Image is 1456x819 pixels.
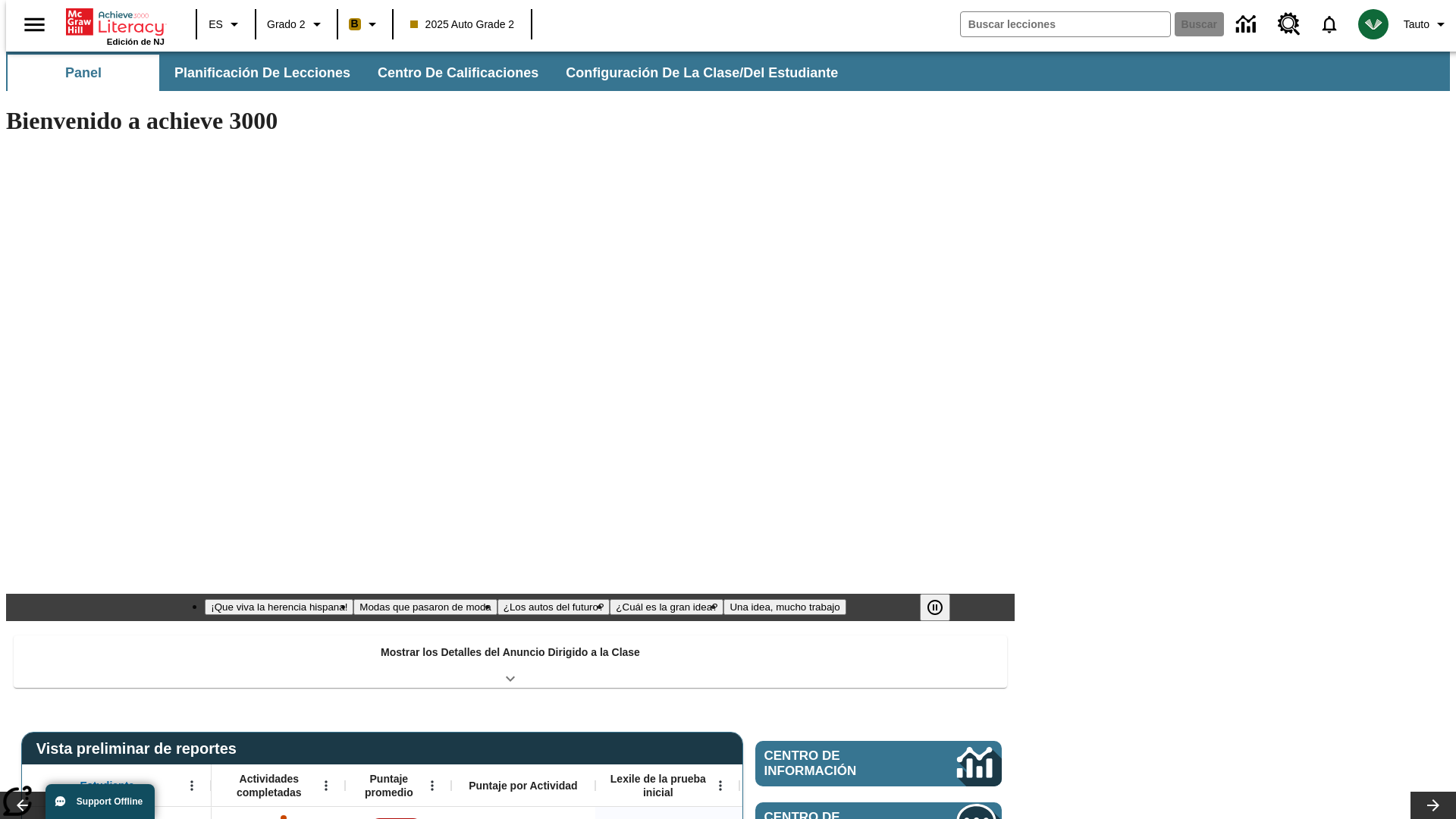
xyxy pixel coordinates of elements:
button: Abrir menú [709,774,732,797]
button: Diapositiva 1 ¡Que viva la herencia hispana! [205,599,353,615]
div: Mostrar los Detalles del Anuncio Dirigido a la Clase [14,635,1007,688]
button: Diapositiva 5 Una idea, mucho trabajo [723,599,846,615]
span: Support Offline [77,796,143,807]
span: Vista preliminar de reportes [36,740,244,758]
input: Buscar campo [961,12,1170,36]
span: Puntaje promedio [353,772,425,799]
span: Centro de información [764,748,906,779]
p: Mostrar los Detalles del Anuncio Dirigido a la Clase [381,645,640,661]
span: Actividades completadas [219,772,319,799]
span: 2025 Auto Grade 2 [410,17,515,33]
button: Diapositiva 3 ¿Los autos del futuro? [497,599,610,615]
div: Portada [66,5,165,46]
span: B [351,14,359,33]
button: Abrir el menú lateral [12,2,57,47]
button: Abrir menú [180,774,203,797]
a: Centro de información [1227,4,1269,45]
span: Grado 2 [267,17,306,33]
body: Máximo 600 caracteres Presiona Escape para desactivar la barra de herramientas Presiona Alt + F10... [6,12,221,26]
button: Support Offline [45,784,155,819]
div: Pausar [920,594,965,621]
div: Subbarra de navegación [6,52,1450,91]
button: Diapositiva 4 ¿Cuál es la gran idea? [610,599,723,615]
span: Puntaje por Actividad [469,779,577,792]
button: Planificación de lecciones [162,55,362,91]
h1: Bienvenido a achieve 3000 [6,107,1015,135]
button: Perfil/Configuración [1398,11,1456,38]
button: Escoja un nuevo avatar [1349,5,1398,44]
button: Boost El color de la clase es anaranjado claro. Cambiar el color de la clase. [343,11,388,38]
button: Configuración de la clase/del estudiante [554,55,850,91]
span: Estudiante [80,779,135,792]
span: Tauto [1404,17,1429,33]
span: Edición de NJ [107,37,165,46]
button: Abrir menú [315,774,337,797]
button: Diapositiva 2 Modas que pasaron de moda [353,599,497,615]
button: Abrir menú [421,774,444,797]
span: Lexile de la prueba inicial [603,772,714,799]
button: Carrusel de lecciones, seguir [1410,792,1456,819]
a: Portada [66,7,165,37]
img: avatar image [1358,9,1389,39]
a: Centro de información [755,741,1002,786]
div: Subbarra de navegación [6,55,852,91]
button: Grado: Grado 2, Elige un grado [261,11,332,38]
button: Pausar [920,594,950,621]
a: Centro de recursos, Se abrirá en una pestaña nueva. [1269,4,1310,45]
a: Notificaciones [1310,5,1349,44]
button: Centro de calificaciones [366,55,551,91]
span: ES [209,17,223,33]
button: Panel [8,55,159,91]
button: Lenguaje: ES, Selecciona un idioma [202,11,250,38]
